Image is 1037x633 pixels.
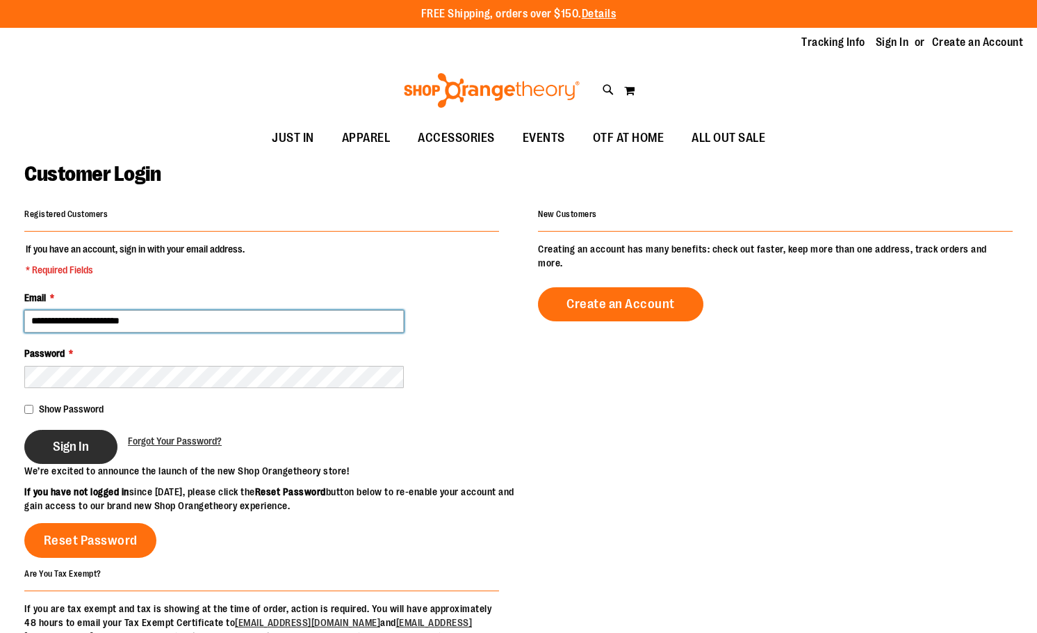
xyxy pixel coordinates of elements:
p: We’re excited to announce the launch of the new Shop Orangetheory store! [24,464,518,478]
img: Shop Orangetheory [402,73,582,108]
span: Sign In [53,439,89,454]
legend: If you have an account, sign in with your email address. [24,242,246,277]
strong: Reset Password [255,486,326,497]
strong: Are You Tax Exempt? [24,568,101,578]
span: Reset Password [44,533,138,548]
span: Password [24,348,65,359]
span: Customer Login [24,162,161,186]
a: Create an Account [932,35,1024,50]
a: [EMAIL_ADDRESS][DOMAIN_NAME] [235,617,380,628]
p: Creating an account has many benefits: check out faster, keep more than one address, track orders... [538,242,1013,270]
span: Show Password [39,403,104,415]
strong: Registered Customers [24,209,108,219]
a: Forgot Your Password? [128,434,222,448]
p: since [DATE], please click the button below to re-enable your account and gain access to our bran... [24,485,518,513]
span: EVENTS [523,122,565,154]
span: APPAREL [342,122,391,154]
a: Details [582,8,617,20]
span: Forgot Your Password? [128,435,222,447]
span: JUST IN [272,122,314,154]
span: Email [24,292,46,303]
a: Create an Account [538,287,703,321]
span: OTF AT HOME [593,122,664,154]
span: Create an Account [566,296,675,312]
strong: If you have not logged in [24,486,129,497]
strong: New Customers [538,209,597,219]
a: Tracking Info [801,35,865,50]
button: Sign In [24,430,117,464]
span: ACCESSORIES [418,122,495,154]
a: Reset Password [24,523,156,558]
span: ALL OUT SALE [692,122,765,154]
span: * Required Fields [26,263,245,277]
a: Sign In [876,35,909,50]
p: FREE Shipping, orders over $150. [421,6,617,22]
